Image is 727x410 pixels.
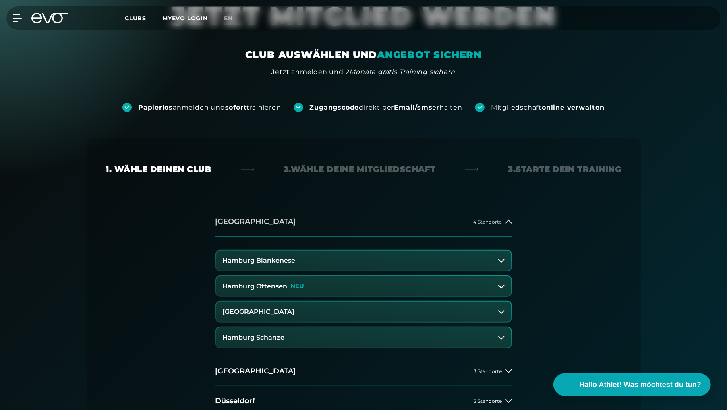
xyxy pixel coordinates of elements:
[223,257,296,264] h3: Hamburg Blankenese
[474,398,502,404] span: 2 Standorte
[579,379,701,390] span: Hallo Athlet! Was möchtest du tun?
[291,283,304,290] p: NEU
[223,334,285,341] h3: Hamburg Schanze
[310,104,359,111] strong: Zugangscode
[245,48,482,61] div: CLUB AUSWÄHLEN UND
[474,369,502,374] span: 3 Standorte
[224,14,233,22] span: en
[215,356,512,386] button: [GEOGRAPHIC_DATA]3 Standorte
[508,164,621,175] div: 3. Starte dein Training
[125,14,146,22] span: Clubs
[225,104,247,111] strong: sofort
[310,103,462,112] div: direkt per erhalten
[106,164,211,175] div: 1. Wähle deinen Club
[394,104,432,111] strong: Email/sms
[491,103,605,112] div: Mitgliedschaft
[215,396,256,406] h2: Düsseldorf
[162,14,208,22] a: MYEVO LOGIN
[350,68,456,76] em: Monate gratis Training sichern
[138,104,173,111] strong: Papierlos
[224,14,242,23] a: en
[474,219,502,224] span: 4 Standorte
[223,308,295,315] h3: [GEOGRAPHIC_DATA]
[272,67,456,77] div: Jetzt anmelden und 2
[125,14,162,22] a: Clubs
[216,276,511,296] button: Hamburg OttensenNEU
[215,207,512,237] button: [GEOGRAPHIC_DATA]4 Standorte
[377,49,482,60] em: ANGEBOT SICHERN
[542,104,605,111] strong: online verwalten
[216,302,511,322] button: [GEOGRAPHIC_DATA]
[215,217,296,227] h2: [GEOGRAPHIC_DATA]
[284,164,436,175] div: 2. Wähle deine Mitgliedschaft
[216,251,511,271] button: Hamburg Blankenese
[553,373,711,396] button: Hallo Athlet! Was möchtest du tun?
[215,366,296,376] h2: [GEOGRAPHIC_DATA]
[223,283,288,290] h3: Hamburg Ottensen
[216,327,511,348] button: Hamburg Schanze
[138,103,281,112] div: anmelden und trainieren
